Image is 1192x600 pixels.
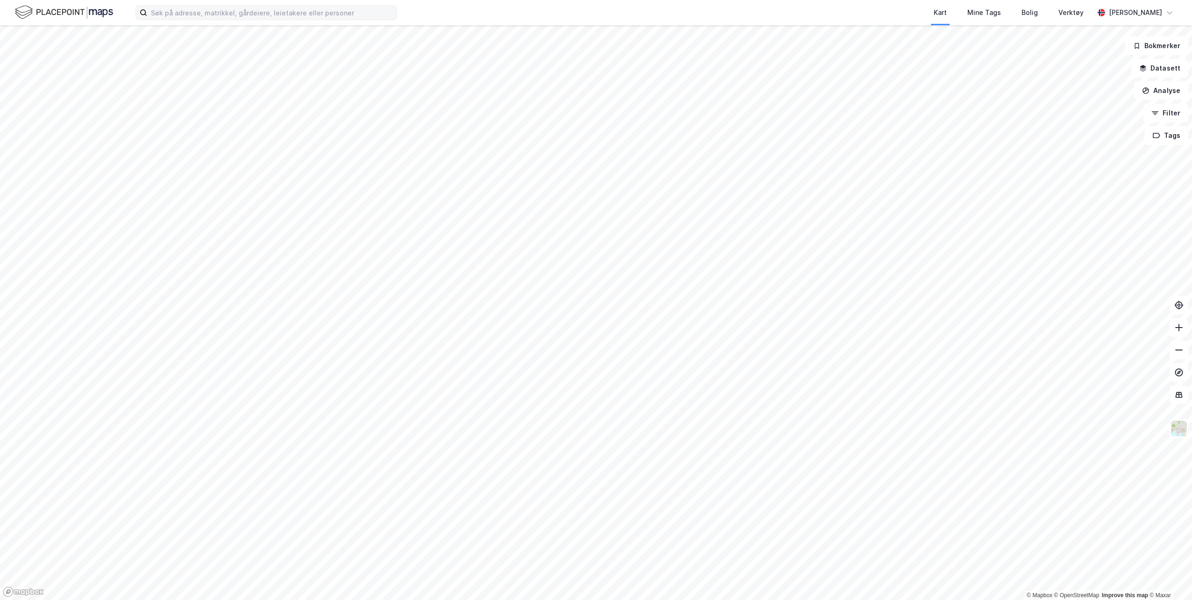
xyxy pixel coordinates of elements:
[147,6,397,20] input: Søk på adresse, matrikkel, gårdeiere, leietakere eller personer
[15,4,113,21] img: logo.f888ab2527a4732fd821a326f86c7f29.svg
[1022,7,1038,18] div: Bolig
[1143,104,1188,122] button: Filter
[1109,7,1162,18] div: [PERSON_NAME]
[3,586,44,597] a: Mapbox homepage
[1058,7,1084,18] div: Verktøy
[1125,36,1188,55] button: Bokmerker
[1027,592,1052,599] a: Mapbox
[1170,420,1188,437] img: Z
[934,7,947,18] div: Kart
[1134,81,1188,100] button: Analyse
[967,7,1001,18] div: Mine Tags
[1145,555,1192,600] iframe: Chat Widget
[1131,59,1188,78] button: Datasett
[1145,126,1188,145] button: Tags
[1102,592,1148,599] a: Improve this map
[1054,592,1100,599] a: OpenStreetMap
